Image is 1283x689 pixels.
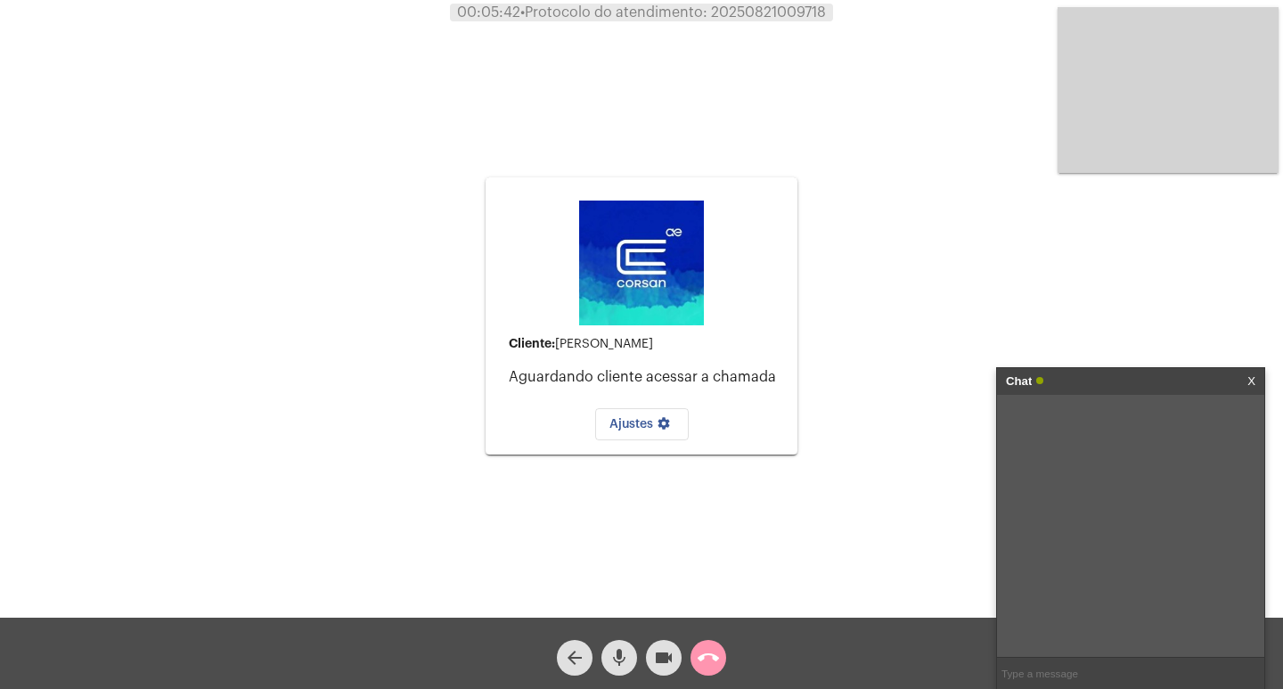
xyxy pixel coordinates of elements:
[609,418,674,431] span: Ajustes
[1036,377,1043,384] span: Online
[698,647,719,668] mat-icon: call_end
[509,337,555,349] strong: Cliente:
[457,5,520,20] span: 00:05:42
[579,201,704,325] img: d4669ae0-8c07-2337-4f67-34b0df7f5ae4.jpeg
[564,647,585,668] mat-icon: arrow_back
[997,658,1264,689] input: Type a message
[509,337,783,351] div: [PERSON_NAME]
[609,647,630,668] mat-icon: mic
[653,416,674,438] mat-icon: settings
[520,5,826,20] span: Protocolo do atendimento: 20250821009718
[509,369,783,385] p: Aguardando cliente acessar a chamada
[653,647,674,668] mat-icon: videocam
[595,408,689,440] button: Ajustes
[520,5,525,20] span: •
[1006,368,1032,395] strong: Chat
[1247,368,1255,395] a: X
